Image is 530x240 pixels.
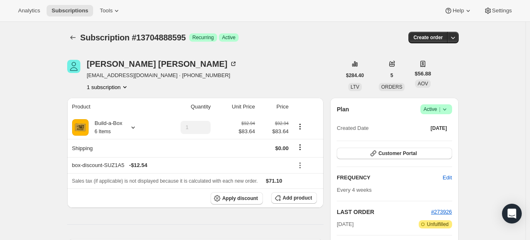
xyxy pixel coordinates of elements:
small: $92.94 [242,121,255,126]
h2: Plan [337,105,349,113]
span: $284.40 [346,72,364,79]
th: Shipping [67,139,158,157]
div: box-discount-SUZ1A5 [72,161,289,169]
button: Settings [479,5,517,16]
span: Active [424,105,449,113]
button: Edit [438,171,457,184]
span: - $12.54 [129,161,147,169]
button: [DATE] [426,122,452,134]
h2: LAST ORDER [337,208,431,216]
span: Subscriptions [52,7,88,14]
span: Every 4 weeks [337,187,372,193]
span: Edit [443,174,452,182]
span: AOV [417,81,428,87]
button: Customer Portal [337,148,452,159]
button: 5 [385,70,398,81]
span: LTV [351,84,359,90]
span: Analytics [18,7,40,14]
span: Active [222,34,236,41]
span: Created Date [337,124,368,132]
span: Mallory Morse [67,60,80,73]
span: [DATE] [431,125,447,132]
span: | [439,106,440,113]
span: Customer Portal [378,150,417,157]
span: 5 [390,72,393,79]
span: Tools [100,7,113,14]
div: Build-a-Box [89,119,122,136]
a: #273926 [431,209,452,215]
button: Subscriptions [47,5,93,16]
small: $92.94 [275,121,288,126]
span: Add product [283,195,312,201]
button: Create order [408,32,448,43]
button: Help [439,5,477,16]
span: $71.10 [266,178,282,184]
button: Product actions [87,83,129,91]
button: Shipping actions [293,143,307,152]
button: $284.40 [341,70,369,81]
button: Subscriptions [67,32,79,43]
span: Create order [413,34,443,41]
button: Analytics [13,5,45,16]
span: ORDERS [381,84,402,90]
span: $56.88 [415,70,431,78]
span: $83.64 [239,127,255,136]
button: Apply discount [211,192,263,205]
div: [PERSON_NAME] [PERSON_NAME] [87,60,237,68]
span: Subscription #13704888595 [80,33,186,42]
th: Product [67,98,158,116]
div: Open Intercom Messenger [502,204,522,224]
small: 6 Items [95,129,111,134]
th: Unit Price [213,98,258,116]
span: [EMAIL_ADDRESS][DOMAIN_NAME] · [PHONE_NUMBER] [87,71,237,80]
button: Product actions [293,122,307,131]
button: Tools [95,5,126,16]
h2: FREQUENCY [337,174,443,182]
span: Unfulfilled [427,221,449,228]
span: $0.00 [275,145,289,151]
span: Settings [492,7,512,14]
button: Add product [271,192,317,204]
th: Quantity [158,98,213,116]
img: product img [72,119,89,136]
span: Help [453,7,464,14]
span: Sales tax (if applicable) is not displayed because it is calculated with each new order. [72,178,258,184]
span: $83.64 [260,127,289,136]
span: [DATE] [337,220,354,228]
span: Apply discount [222,195,258,202]
button: #273926 [431,208,452,216]
span: Recurring [192,34,214,41]
th: Price [258,98,291,116]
